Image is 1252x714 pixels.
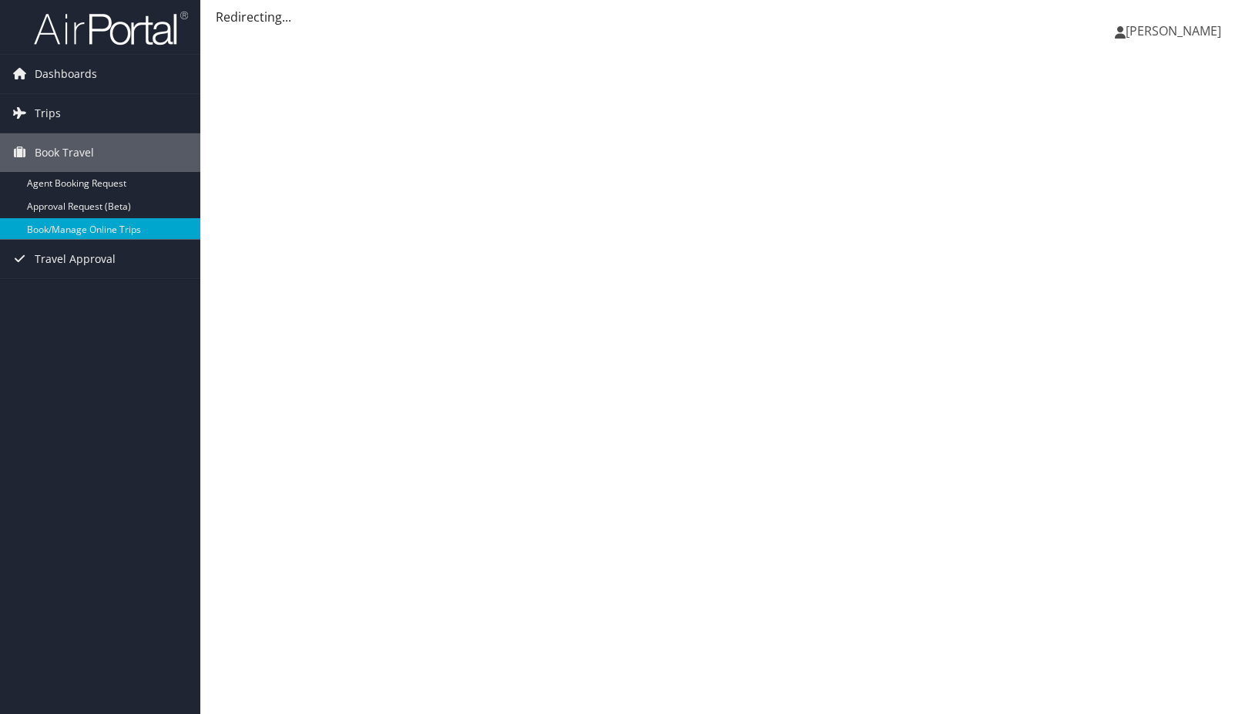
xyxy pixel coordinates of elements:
[34,10,188,46] img: airportal-logo.png
[35,240,116,278] span: Travel Approval
[1126,22,1221,39] span: [PERSON_NAME]
[216,8,1237,26] div: Redirecting...
[35,55,97,93] span: Dashboards
[35,133,94,172] span: Book Travel
[35,94,61,133] span: Trips
[1115,8,1237,54] a: [PERSON_NAME]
